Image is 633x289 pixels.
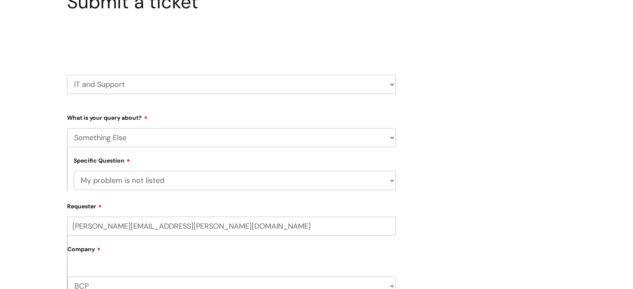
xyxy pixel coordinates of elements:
[67,200,396,210] label: Requester
[74,156,130,164] label: Specific Question
[67,32,396,48] h2: Select issue type
[67,217,396,236] input: Email
[67,111,396,121] label: What is your query about?
[67,243,396,262] label: Company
